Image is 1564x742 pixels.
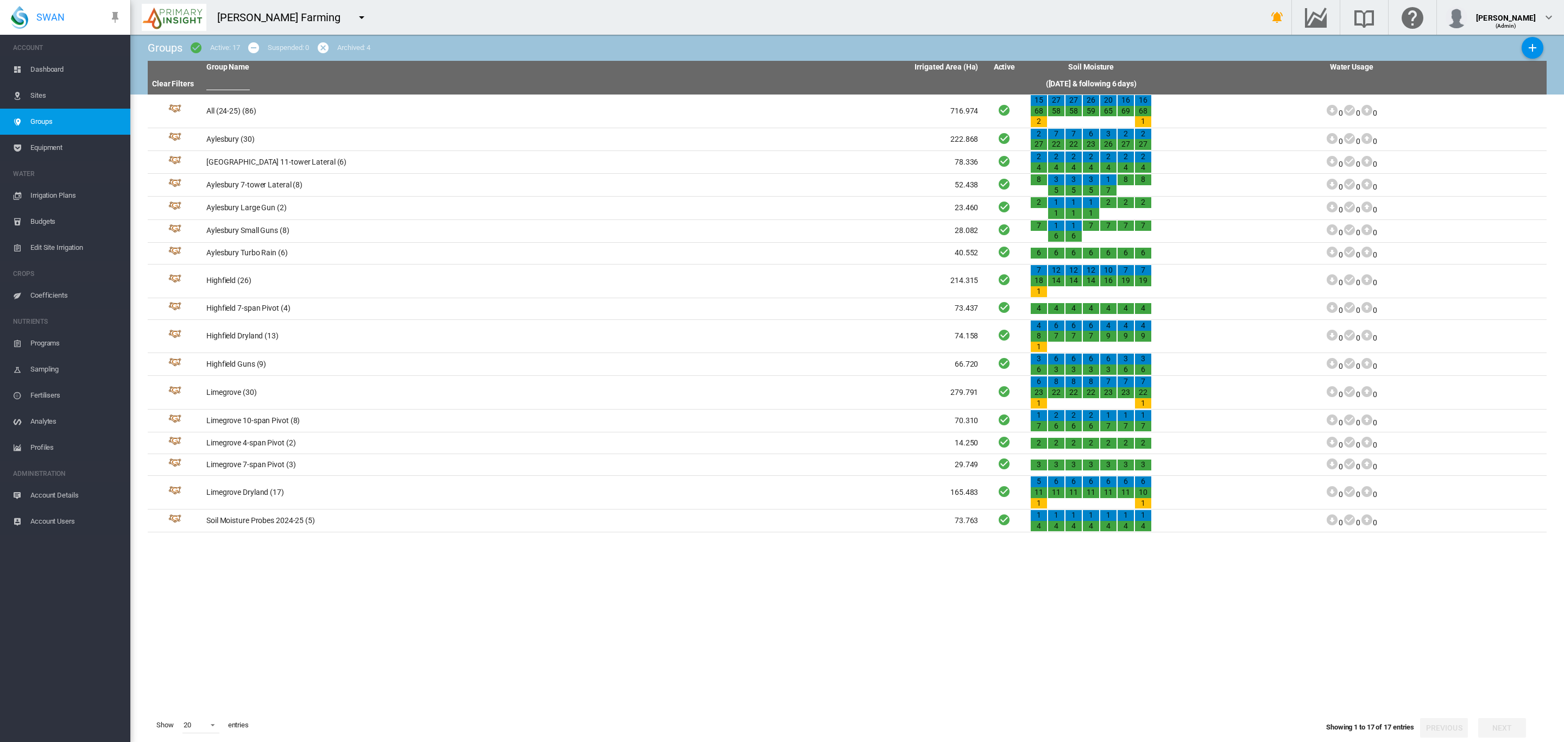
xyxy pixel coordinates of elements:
[1048,265,1064,276] div: 12
[1135,398,1151,409] div: 1
[1031,376,1047,387] div: 6
[1135,265,1151,276] div: 7
[1326,306,1377,315] span: 0 0 0
[1326,462,1377,471] span: 0 0 0
[168,437,181,450] img: 4.svg
[1048,95,1064,106] div: 27
[1326,228,1377,237] span: 0 0 0
[1135,438,1151,449] div: 2
[168,156,181,169] img: 4.svg
[30,408,122,435] span: Analytes
[1065,152,1082,162] div: 2
[1118,139,1134,150] div: 27
[1100,185,1117,196] div: 7
[1048,387,1064,398] div: 22
[1100,438,1117,449] div: 2
[1135,303,1151,314] div: 4
[1031,320,1047,331] div: 4
[1118,376,1134,387] div: 7
[1065,231,1082,242] div: 6
[168,133,181,146] img: 4.svg
[1065,208,1082,219] div: 1
[1100,221,1117,231] div: 7
[1118,410,1134,421] div: 1
[1083,410,1099,421] div: 2
[30,330,122,356] span: Programs
[955,203,978,212] span: 23.460
[1083,221,1099,231] div: 7
[1135,139,1151,150] div: 27
[955,304,978,312] span: 73.437
[1326,334,1377,342] span: 0 0 0
[168,358,181,371] img: 4.svg
[1266,7,1288,28] button: icon-bell-ring
[1446,7,1467,28] img: profile.jpg
[1083,331,1099,342] div: 7
[148,197,202,219] td: Group Id: 37966
[148,220,202,242] td: Group Id: 37964
[1135,248,1151,259] div: 6
[1326,109,1377,117] span: 0 0 0
[1135,152,1151,162] div: 2
[1083,460,1099,470] div: 3
[1065,139,1082,150] div: 22
[148,298,202,319] td: Group Id: 37960
[1100,95,1117,106] div: 20
[1118,174,1134,185] div: 8
[1031,387,1047,398] div: 23
[955,460,978,469] span: 29.749
[1135,275,1151,286] div: 19
[312,37,334,59] button: icon-cancel
[950,106,978,115] span: 716.974
[1083,387,1099,398] div: 22
[1048,364,1064,375] div: 3
[142,4,206,31] img: P9Qypg3231X1QAAAABJRU5ErkJggg==
[1083,174,1099,185] div: 3
[1100,129,1117,140] div: 3
[1031,129,1047,140] div: 2
[1031,354,1047,364] div: 3
[168,224,181,237] img: 4.svg
[1048,303,1064,314] div: 4
[148,376,202,409] td: Group Id: 31144
[1118,364,1134,375] div: 6
[1100,376,1117,387] div: 7
[30,83,122,109] span: Sites
[109,11,122,24] md-icon: icon-pin
[1031,460,1047,470] div: 3
[243,37,264,59] button: icon-minus-circle
[1031,174,1047,185] div: 8
[1031,197,1047,208] div: 2
[950,276,978,285] span: 214.315
[202,151,592,173] td: [GEOGRAPHIC_DATA] 11-tower Lateral (6)
[202,243,592,264] td: Aylesbury Turbo Rain (6)
[1031,248,1047,259] div: 6
[1031,275,1047,286] div: 18
[168,104,181,117] img: 4.svg
[202,128,592,150] td: Aylesbury (30)
[1031,331,1047,342] div: 8
[1135,410,1151,421] div: 1
[1118,387,1134,398] div: 23
[1118,265,1134,276] div: 7
[168,202,181,215] img: 4.svg
[1083,129,1099,140] div: 6
[1100,152,1117,162] div: 2
[1135,364,1151,375] div: 6
[1118,129,1134,140] div: 2
[1083,162,1099,173] div: 4
[148,320,1547,354] tr: Group Id: 37970 Highfield Dryland (13) 74.158 Active 4 8 1 6 7 6 7 6 7 4 9 4 9 4 9 000
[955,180,978,189] span: 52.438
[1065,331,1082,342] div: 7
[1065,438,1082,449] div: 2
[30,382,122,408] span: Fertilisers
[1048,139,1064,150] div: 22
[1048,208,1064,219] div: 1
[1118,354,1134,364] div: 3
[1135,460,1151,470] div: 3
[152,79,194,88] a: Clear Filters
[1065,320,1082,331] div: 6
[148,265,1547,298] tr: Group Id: 31143 Highfield (26) 214.315 Active 7 18 1 12 14 12 14 12 14 10 16 7 19 7 19 000
[148,95,202,128] td: Group Id: 31111
[1065,265,1082,276] div: 12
